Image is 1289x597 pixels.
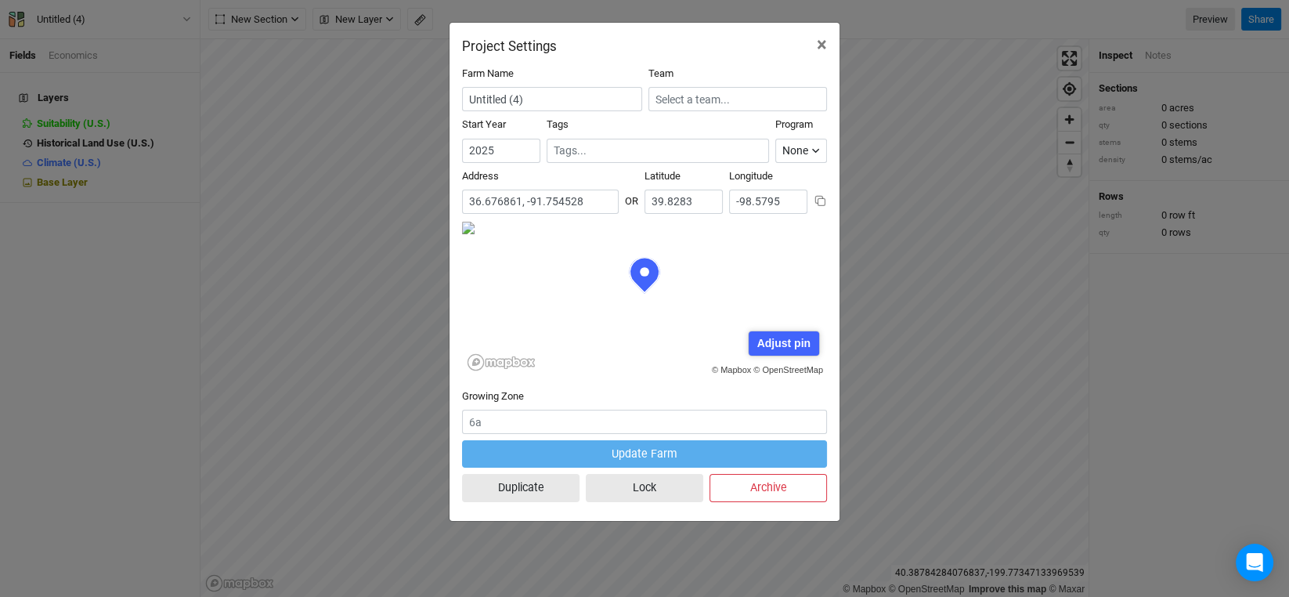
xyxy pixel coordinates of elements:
[462,67,514,81] label: Farm Name
[804,23,839,67] button: Close
[462,389,524,403] label: Growing Zone
[462,139,540,163] input: Start Year
[817,34,827,56] span: ×
[709,474,827,501] button: Archive
[462,169,499,183] label: Address
[462,87,642,111] input: Project/Farm Name
[648,87,827,111] input: Select a team...
[462,38,557,54] h2: Project Settings
[712,365,751,374] a: © Mapbox
[782,143,808,159] div: None
[729,169,773,183] label: Longitude
[554,143,762,159] input: Tags...
[462,474,580,501] button: Duplicate
[547,118,569,132] label: Tags
[749,331,818,356] div: Adjust pin
[729,190,807,214] input: Longitude
[462,410,827,434] input: 6a
[467,353,536,371] a: Mapbox logo
[753,365,823,374] a: © OpenStreetMap
[644,190,723,214] input: Latitude
[462,190,619,214] input: Address (123 James St...)
[586,474,703,501] button: Lock
[775,139,827,163] button: None
[625,182,638,208] div: OR
[1236,544,1273,581] div: Open Intercom Messenger
[814,194,827,208] button: Copy
[462,118,506,132] label: Start Year
[462,440,827,468] button: Update Farm
[648,67,673,81] label: Team
[775,118,813,132] label: Program
[644,169,681,183] label: Latitude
